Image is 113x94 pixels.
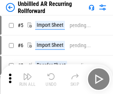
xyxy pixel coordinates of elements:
[70,23,91,28] div: pending...
[72,63,93,68] div: pending...
[70,43,91,48] div: pending...
[89,4,94,10] img: Support
[18,42,23,48] span: # 6
[35,41,65,50] div: Import Sheet
[35,21,65,30] div: Import Sheet
[18,62,23,68] span: # 8
[98,3,107,12] img: Settings menu
[35,61,67,70] div: Reorder Sheet
[18,0,86,14] div: Unbillled AR Recurring Rollforward
[6,3,15,12] img: Back
[18,22,23,28] span: # 5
